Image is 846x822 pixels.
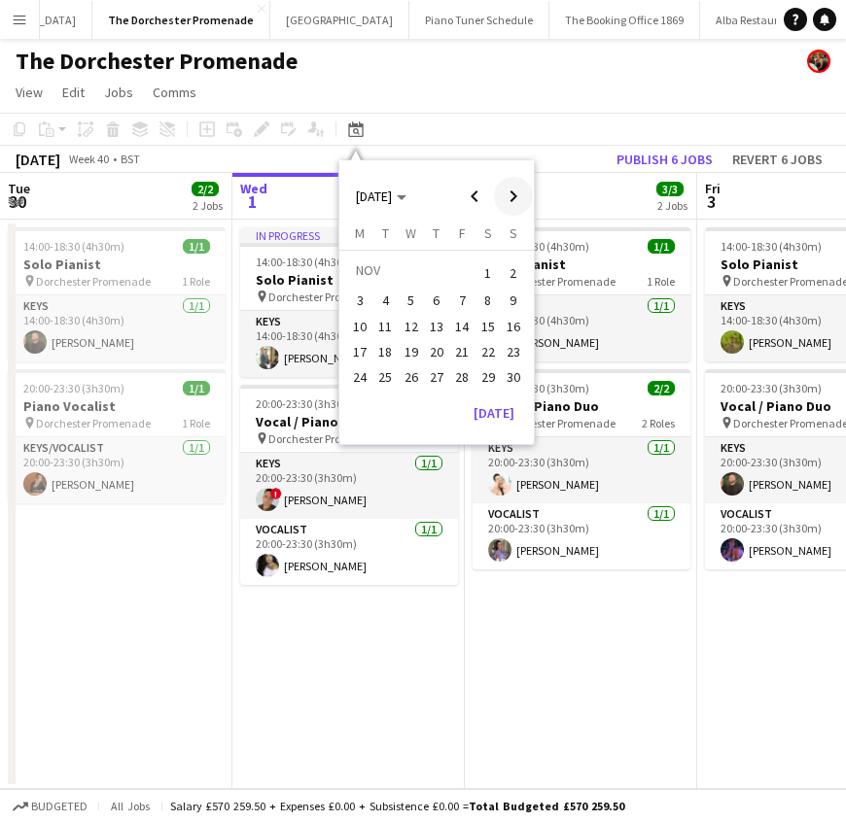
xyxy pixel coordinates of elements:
button: 19-11-2025 [399,339,424,364]
span: Total Budgeted £570 259.50 [469,799,624,813]
a: Jobs [96,80,141,105]
span: 2/2 [192,182,219,196]
span: 20:00-23:30 (3h30m) [23,381,124,395]
button: Budgeted [10,796,90,817]
span: 10 [348,315,371,338]
div: [DATE] [16,150,60,169]
button: 06-11-2025 [424,288,449,313]
button: 27-11-2025 [424,364,449,390]
button: 07-11-2025 [449,288,475,313]
button: 30-11-2025 [501,364,526,390]
button: Publish 6 jobs [609,147,721,172]
span: 15 [476,315,500,338]
span: 17 [348,340,371,363]
span: Jobs [104,84,133,101]
span: 2 [502,259,525,287]
span: 14 [450,315,474,338]
button: Piano Tuner Schedule [409,1,549,39]
button: The Dorchester Promenade [92,1,270,39]
span: Budgeted [31,800,88,813]
span: W [405,224,416,242]
div: In progress [240,227,458,243]
span: Comms [153,84,196,101]
app-card-role: Vocalist1/120:00-23:30 (3h30m)[PERSON_NAME] [240,519,458,585]
span: 26 [400,365,423,389]
button: 17-11-2025 [347,339,372,364]
app-card-role: Keys1/114:00-18:30 (4h30m)[PERSON_NAME] [240,311,458,377]
span: 1 Role [182,274,210,289]
app-card-role: Keys1/120:00-23:30 (3h30m)![PERSON_NAME] [240,453,458,519]
button: 10-11-2025 [347,314,372,339]
h3: Vocal / Piano Duo [473,397,690,415]
button: 02-11-2025 [501,257,526,288]
span: Wed [240,180,267,197]
button: 24-11-2025 [347,364,372,390]
span: Dorchester Promenade [268,431,383,446]
span: Edit [62,84,85,101]
span: T [433,224,440,242]
td: NOV [347,257,475,288]
span: 22 [476,340,500,363]
span: 3 [348,290,371,313]
button: 13-11-2025 [424,314,449,339]
button: 05-11-2025 [399,288,424,313]
span: All jobs [107,799,154,813]
span: 24 [348,365,371,389]
button: 01-11-2025 [475,257,500,288]
span: 8 [476,290,500,313]
span: View [16,84,43,101]
button: 26-11-2025 [399,364,424,390]
span: Dorchester Promenade [501,416,616,430]
span: 12 [400,315,423,338]
span: 13 [425,315,448,338]
button: [DATE] [466,397,522,428]
span: 5 [400,290,423,313]
button: 29-11-2025 [475,364,500,390]
button: 16-11-2025 [501,314,526,339]
span: 20:00-23:30 (3h30m) [721,381,822,395]
app-job-card: 14:00-18:30 (4h30m)1/1Solo Pianist Dorchester Promenade1 RoleKeys1/114:00-18:30 (4h30m)[PERSON_NAME] [8,227,226,361]
button: 09-11-2025 [501,288,526,313]
span: F [459,224,466,242]
span: 3/3 [656,182,684,196]
span: 11 [374,315,398,338]
span: Week 40 [64,152,113,166]
span: 2 Roles [642,416,675,430]
button: 12-11-2025 [399,314,424,339]
a: Comms [145,80,204,105]
button: Revert 6 jobs [724,147,830,172]
span: 1 [237,190,267,213]
button: 23-11-2025 [501,339,526,364]
button: 08-11-2025 [475,288,500,313]
button: 04-11-2025 [372,288,398,313]
span: 16 [502,315,525,338]
button: Alba Restaurant [700,1,812,39]
button: The Booking Office 1869 [549,1,700,39]
app-job-card: 20:00-23:30 (3h30m)2/2Vocal / Piano Duo Dorchester Promenade2 RolesKeys1/120:00-23:30 (3h30m)![PE... [240,385,458,585]
button: 18-11-2025 [372,339,398,364]
span: 30 [502,365,525,389]
span: S [510,224,517,242]
span: 6 [425,290,448,313]
span: 9 [502,290,525,313]
span: 20:00-23:30 (3h30m) [488,381,589,395]
span: 1 [476,259,500,287]
span: [DATE] [356,188,392,205]
h3: Vocal / Piano Duo [240,413,458,430]
button: 20-11-2025 [424,339,449,364]
span: 1/1 [183,381,210,395]
span: 20:00-23:30 (3h30m) [256,396,357,411]
button: Next month [494,177,533,216]
div: 2 Jobs [193,198,223,213]
span: 7 [450,290,474,313]
span: 3 [702,190,721,213]
app-job-card: 14:00-18:30 (4h30m)1/1Solo Pianist Dorchester Promenade1 RoleKeys1/114:00-18:30 (4h30m)[PERSON_NAME] [473,227,690,361]
button: 15-11-2025 [475,314,500,339]
span: 30 [5,190,30,213]
span: ! [270,488,282,499]
button: 25-11-2025 [372,364,398,390]
span: Tue [8,180,30,197]
app-user-avatar: Rosie Skuse [807,50,830,73]
button: 11-11-2025 [372,314,398,339]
